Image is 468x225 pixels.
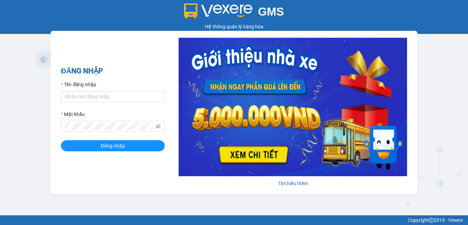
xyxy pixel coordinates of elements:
[101,142,125,150] span: Đăng nhập
[184,10,284,16] a: GMS
[429,218,434,223] span: copyright
[61,65,165,77] h2: ĐĂNG NHẬP
[2,23,466,30] div: Hệ thống quản lý hàng hóa
[258,5,284,18] span: GMS
[179,38,407,176] img: banner-0
[156,124,161,129] span: eye-invisible
[61,81,96,88] label: Tên đăng nhập
[61,91,165,102] input: Tên đăng nhập
[179,180,407,187] div: Tìm hiểu thêm
[61,110,85,118] label: Mật khẩu
[65,123,154,130] input: Mật khẩu
[5,216,463,224] div: Copyright 2019 - Vexere
[184,3,253,19] img: logo 2
[61,140,165,151] button: Đăng nhập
